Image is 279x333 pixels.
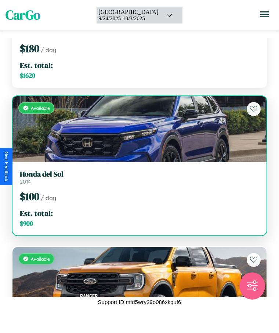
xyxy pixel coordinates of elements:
span: CarGo [6,6,40,24]
span: Est. total: [20,208,53,218]
span: $ 1620 [20,71,35,80]
span: $ 100 [20,189,39,203]
a: Honda del Sol2014 [20,170,259,185]
div: Give Feedback [4,152,9,181]
span: / day [41,46,56,54]
p: Support ID: mfd5wry29o086xkquf6 [98,297,181,307]
span: $ 900 [20,219,33,228]
h3: Honda del Sol [20,170,259,178]
span: Est. total: [20,60,53,70]
span: / day [41,194,56,202]
span: 2014 [20,178,31,185]
span: $ 180 [20,41,39,55]
div: 9 / 24 / 2025 - 10 / 3 / 2025 [98,15,158,22]
div: [GEOGRAPHIC_DATA] [98,9,158,15]
span: Available [31,105,50,111]
span: Available [31,256,50,262]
